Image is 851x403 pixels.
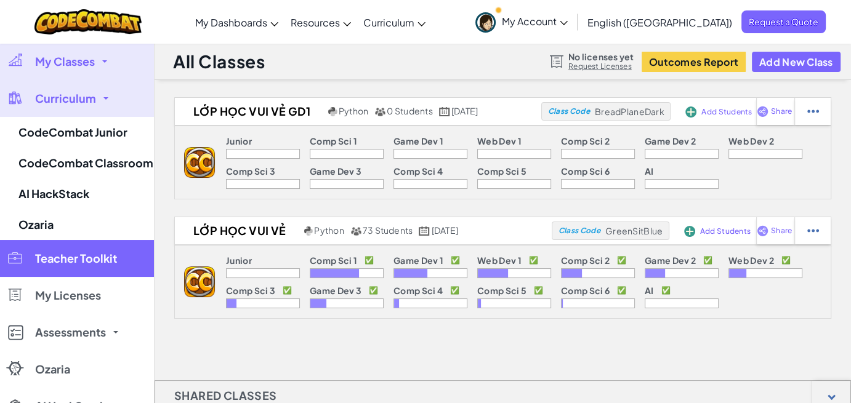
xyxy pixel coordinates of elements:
[587,16,732,29] span: English ([GEOGRAPHIC_DATA])
[365,255,374,265] p: ✅
[173,50,265,73] h1: All Classes
[226,136,252,146] p: Junior
[477,285,526,295] p: Comp Sci 5
[184,147,215,178] img: logo
[432,225,458,236] span: [DATE]
[350,226,361,236] img: MultipleUsers.png
[477,136,522,146] p: Web Dev 1
[439,107,450,116] img: calendar.svg
[328,107,337,116] img: python.png
[661,285,671,295] p: ✅
[314,225,344,236] span: Python
[363,16,414,29] span: Curriculum
[728,136,774,146] p: Web Dev 2
[387,105,432,116] span: 0 Students
[685,106,696,118] img: IconAddStudents.svg
[451,255,460,265] p: ✅
[534,285,543,295] p: ✅
[34,9,142,34] img: CodeCombat logo
[757,225,768,236] img: IconShare_Purple.svg
[363,225,413,236] span: 73 Students
[451,105,478,116] span: [DATE]
[450,285,459,295] p: ✅
[284,6,357,39] a: Resources
[291,16,340,29] span: Resources
[502,15,568,28] span: My Account
[226,255,252,265] p: Junior
[559,227,600,234] span: Class Code
[807,225,819,236] img: IconStudentEllipsis.svg
[617,255,626,265] p: ✅
[369,285,378,295] p: ✅
[393,166,443,176] p: Comp Sci 4
[35,56,95,67] span: My Classes
[757,106,768,117] img: IconShare_Purple.svg
[226,285,275,295] p: Comp Sci 3
[175,102,325,121] h2: Lớp học vui vẻ GD1
[35,253,117,264] span: Teacher Toolkit
[175,221,301,240] h2: Lớp học vui vẻ
[771,227,792,234] span: Share
[357,6,432,39] a: Curriculum
[700,228,751,235] span: Add Students
[684,226,695,237] img: IconAddStudents.svg
[561,285,610,295] p: Comp Sci 6
[548,108,590,115] span: Class Code
[310,136,357,146] p: Comp Sci 1
[605,225,663,236] span: GreenSitBlue
[529,255,538,265] p: ✅
[645,166,654,176] p: AI
[752,52,841,72] button: Add New Class
[475,12,496,33] img: avatar
[645,255,696,265] p: Game Dev 2
[617,285,626,295] p: ✅
[419,226,430,236] img: calendar.svg
[226,166,275,176] p: Comp Sci 3
[469,2,574,41] a: My Account
[393,136,443,146] p: Game Dev 1
[703,255,712,265] p: ✅
[195,16,267,29] span: My Dashboards
[35,93,96,104] span: Curriculum
[304,226,313,236] img: python.png
[184,266,215,297] img: logo
[561,166,610,176] p: Comp Sci 6
[701,108,752,116] span: Add Students
[35,290,101,301] span: My Licenses
[645,285,654,295] p: AI
[595,106,664,117] span: BreadPlaneDark
[175,102,541,121] a: Lớp học vui vẻ GD1 Python 0 Students [DATE]
[310,166,361,176] p: Game Dev 3
[393,255,443,265] p: Game Dev 1
[568,62,634,71] a: Request Licenses
[283,285,292,295] p: ✅
[189,6,284,39] a: My Dashboards
[741,10,826,33] a: Request a Quote
[561,136,610,146] p: Comp Sci 2
[393,285,443,295] p: Comp Sci 4
[339,105,368,116] span: Python
[175,221,552,240] a: Lớp học vui vẻ Python 73 Students [DATE]
[374,107,385,116] img: MultipleUsers.png
[35,364,70,375] span: Ozaria
[477,255,522,265] p: Web Dev 1
[310,285,361,295] p: Game Dev 3
[642,52,746,72] button: Outcomes Report
[781,255,791,265] p: ✅
[645,136,696,146] p: Game Dev 2
[477,166,526,176] p: Comp Sci 5
[728,255,774,265] p: Web Dev 2
[771,108,792,115] span: Share
[581,6,738,39] a: English ([GEOGRAPHIC_DATA])
[561,255,610,265] p: Comp Sci 2
[35,327,106,338] span: Assessments
[310,255,357,265] p: Comp Sci 1
[807,106,819,117] img: IconStudentEllipsis.svg
[568,52,634,62] span: No licenses yet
